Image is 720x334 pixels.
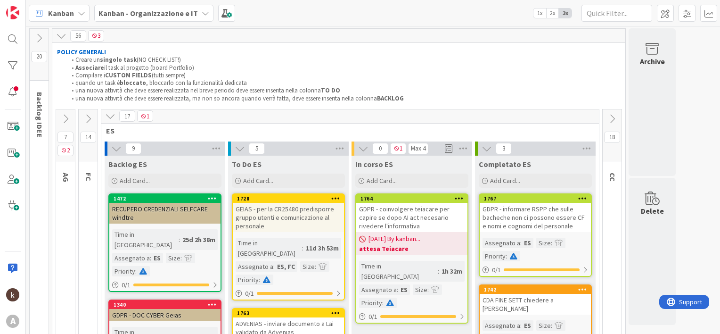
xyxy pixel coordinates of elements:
strong: bloccato [120,79,146,87]
div: 1h 32m [439,266,465,276]
span: 0 / 1 [245,289,254,299]
div: 0/1 [356,311,467,323]
strong: CUSTOM FIELDS [105,71,152,79]
div: 1472RECUPERO CREDENZIALI SELFCARE windtre [109,194,221,224]
div: 1763 [237,310,344,317]
div: GDPR - DOC CYBER Geias [109,309,221,321]
div: Priority [359,298,382,308]
strong: Associare [75,64,104,72]
div: Archive [640,56,665,67]
div: 1767 [480,194,591,203]
span: 20 [31,51,47,62]
li: Compilare i (tutti sempre) [66,72,621,79]
span: ES [106,126,587,135]
li: una nuova attività che deve essere realizzata nel breve periodo deve essere inserita nella colonna [66,87,621,94]
span: Add Card... [367,176,397,185]
span: : [273,261,275,272]
div: 1767GDPR - informare RSPP che sulle bacheche non ci possono essere CF e nomi e cognomi del personale [480,194,591,232]
div: 1742 [480,285,591,294]
div: GDPR - informare RSPP che sulle bacheche non ci possono essere CF e nomi e cognomi del personale [480,203,591,232]
span: In corso ES [355,159,393,169]
div: GEIAS - per la CR25480 predisporre gruppo utenti e comunicazione al personale [233,203,344,232]
div: 0/1 [109,279,221,291]
img: kh [6,288,19,301]
span: FC [84,173,93,181]
span: 2x [546,8,559,18]
span: Backlog ES [108,159,147,169]
div: GDPR - coinvolgere teiacare per capire se dopo AI act necesario rivedere l'informativa [356,203,467,232]
div: Priority [483,251,506,261]
div: Size [300,261,315,272]
span: 9 [125,143,141,154]
div: 1728 [237,195,344,202]
div: 1728GEIAS - per la CR25480 predisporre gruppo utenti e comunicazione al personale [233,194,344,232]
div: ES [398,284,410,295]
strong: BACKLOG [377,94,404,102]
div: 1763 [233,309,344,317]
span: CC [608,173,617,182]
div: 1742 [484,286,591,293]
span: 5 [249,143,265,154]
input: Quick Filter... [581,5,652,22]
div: Time in [GEOGRAPHIC_DATA] [359,261,438,282]
img: Visit kanbanzone.com [6,6,19,19]
strong: singolo task [100,56,137,64]
span: : [180,253,182,263]
b: attesa Teiacare [359,244,465,253]
div: Priority [236,275,259,285]
span: 0 / 1 [122,280,131,290]
div: 1340 [114,301,221,308]
div: 25d 2h 38m [180,234,218,245]
div: Assegnato a [483,238,520,248]
li: il task al progetto (board Portfolio) [66,64,621,72]
span: 0 / 1 [492,265,501,275]
span: Backlog IDEE [35,92,44,138]
span: Kanban [48,8,74,19]
span: : [259,275,260,285]
span: : [315,261,316,272]
span: 18 [604,132,620,143]
span: : [179,234,180,245]
div: Size [166,253,180,263]
div: RECUPERO CREDENZIALI SELFCARE windtre [109,203,221,224]
div: Size [536,320,551,331]
div: 11d 3h 53m [303,243,341,253]
div: 1767 [484,195,591,202]
span: 2 [57,145,74,156]
span: 17 [119,110,135,122]
span: AG [61,173,71,182]
a: 1767GDPR - informare RSPP che sulle bacheche non ci possono essere CF e nomi e cognomi del person... [479,193,592,277]
span: : [150,253,151,263]
div: 0/1 [233,288,344,300]
span: : [382,298,384,308]
li: Creare un (NO CHECK LIST!) [66,56,621,64]
div: 1472 [114,195,221,202]
div: ES, FC [275,261,297,272]
strong: TO DO [321,86,340,94]
span: 3 [496,143,512,154]
div: 1764 [360,195,467,202]
li: una nuova attività che deve essere realizzata, ma non so ancora quando verrà fatta, deve essere i... [66,95,621,102]
a: 1728GEIAS - per la CR25480 predisporre gruppo utenti e comunicazione al personaleTime in [GEOGRAP... [232,193,345,301]
span: Add Card... [490,176,520,185]
span: 0 / 1 [368,312,377,322]
a: 1764GDPR - coinvolgere teiacare per capire se dopo AI act necesario rivedere l'informativa[DATE] ... [355,193,468,324]
div: 1728 [233,194,344,203]
span: Completato ES [479,159,531,169]
div: 1742CDA FINE SETT chiedere a [PERSON_NAME] [480,285,591,315]
div: Size [536,238,551,248]
a: 1472RECUPERO CREDENZIALI SELFCARE windtreTime in [GEOGRAPHIC_DATA]:25d 2h 38mAssegnato a:ESSize:P... [108,193,221,292]
span: : [438,266,439,276]
span: Support [20,1,43,13]
div: 1764 [356,194,467,203]
span: 3x [559,8,572,18]
span: Add Card... [243,176,273,185]
div: 1340 [109,301,221,309]
li: quando un task è , bloccarlo con la funzionalità dedicata [66,79,621,87]
span: 3 [88,30,104,42]
span: : [520,238,522,248]
span: 56 [70,30,86,42]
span: : [520,320,522,331]
div: 1764GDPR - coinvolgere teiacare per capire se dopo AI act necesario rivedere l'informativa [356,194,467,232]
span: : [397,284,398,295]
